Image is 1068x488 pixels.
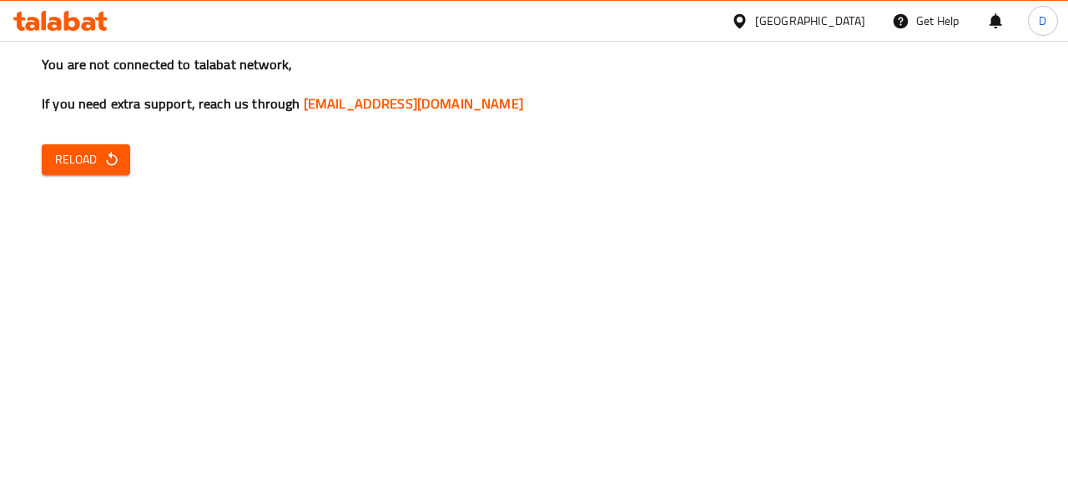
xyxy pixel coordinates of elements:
[1039,12,1046,30] span: D
[55,149,117,170] span: Reload
[304,91,523,116] a: [EMAIL_ADDRESS][DOMAIN_NAME]
[42,55,1026,113] h3: You are not connected to talabat network, If you need extra support, reach us through
[42,144,130,175] button: Reload
[755,12,865,30] div: [GEOGRAPHIC_DATA]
